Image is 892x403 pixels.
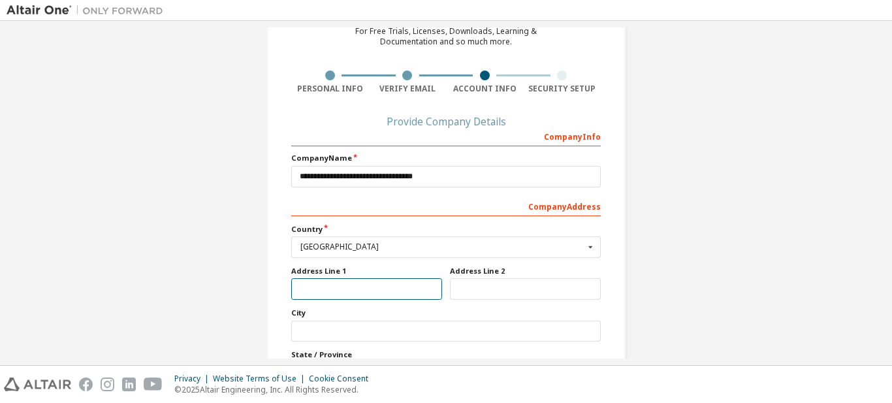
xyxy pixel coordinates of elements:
[450,266,601,276] label: Address Line 2
[524,84,601,94] div: Security Setup
[101,378,114,391] img: instagram.svg
[144,378,163,391] img: youtube.svg
[291,125,601,146] div: Company Info
[355,26,537,47] div: For Free Trials, Licenses, Downloads, Learning & Documentation and so much more.
[174,374,213,384] div: Privacy
[446,84,524,94] div: Account Info
[291,266,442,276] label: Address Line 1
[122,378,136,391] img: linkedin.svg
[291,308,601,318] label: City
[4,378,71,391] img: altair_logo.svg
[291,224,601,234] label: Country
[291,84,369,94] div: Personal Info
[291,118,601,125] div: Provide Company Details
[291,153,601,163] label: Company Name
[7,4,170,17] img: Altair One
[309,374,376,384] div: Cookie Consent
[291,349,601,360] label: State / Province
[174,384,376,395] p: © 2025 Altair Engineering, Inc. All Rights Reserved.
[213,374,309,384] div: Website Terms of Use
[79,378,93,391] img: facebook.svg
[369,84,447,94] div: Verify Email
[291,195,601,216] div: Company Address
[300,243,584,251] div: [GEOGRAPHIC_DATA]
